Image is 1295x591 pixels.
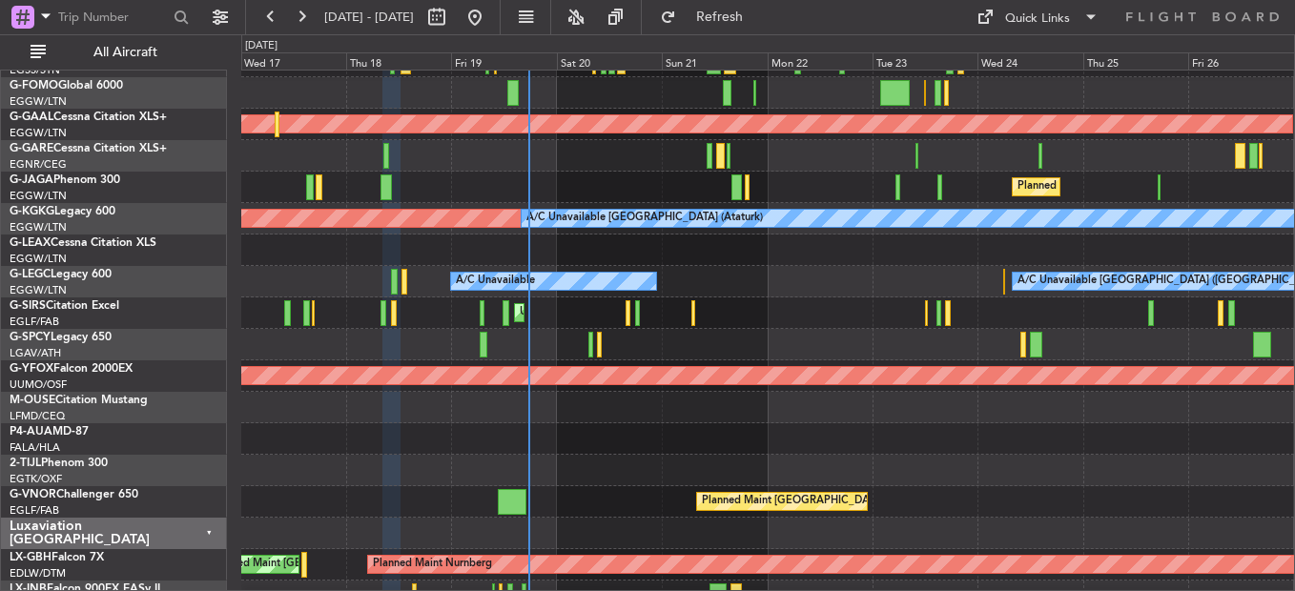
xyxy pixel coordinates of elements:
[702,487,1002,516] div: Planned Maint [GEOGRAPHIC_DATA] ([GEOGRAPHIC_DATA])
[10,94,67,109] a: EGGW/LTN
[1188,52,1293,70] div: Fri 26
[10,363,53,375] span: G-YFOX
[10,503,59,518] a: EGLF/FAB
[346,52,451,70] div: Thu 18
[10,174,120,186] a: G-JAGAPhenom 300
[967,2,1108,32] button: Quick Links
[557,52,662,70] div: Sat 20
[10,189,67,203] a: EGGW/LTN
[10,458,41,469] span: 2-TIJL
[10,332,51,343] span: G-SPCY
[10,126,67,140] a: EGGW/LTN
[10,300,46,312] span: G-SIRS
[245,38,277,54] div: [DATE]
[10,157,67,172] a: EGNR/CEG
[10,80,123,92] a: G-FOMOGlobal 6000
[10,206,115,217] a: G-KGKGLegacy 600
[10,283,67,297] a: EGGW/LTN
[10,143,167,154] a: G-GARECessna Citation XLS+
[10,220,67,234] a: EGGW/LTN
[10,269,51,280] span: G-LEGC
[451,52,556,70] div: Fri 19
[10,315,59,329] a: EGLF/FAB
[10,237,51,249] span: G-LEAX
[10,395,55,406] span: M-OUSE
[1005,10,1070,29] div: Quick Links
[10,143,53,154] span: G-GARE
[10,552,104,563] a: LX-GBHFalcon 7X
[10,409,65,423] a: LFMD/CEQ
[456,267,535,295] div: A/C Unavailable
[10,237,156,249] a: G-LEAXCessna Citation XLS
[873,52,977,70] div: Tue 23
[977,52,1082,70] div: Wed 24
[10,300,119,312] a: G-SIRSCitation Excel
[526,204,763,233] div: A/C Unavailable [GEOGRAPHIC_DATA] (Ataturk)
[10,552,51,563] span: LX-GBH
[10,252,67,266] a: EGGW/LTN
[10,426,89,438] a: P4-AUAMD-87
[240,52,345,70] div: Wed 17
[10,346,61,360] a: LGAV/ATH
[10,395,148,406] a: M-OUSECitation Mustang
[10,332,112,343] a: G-SPCYLegacy 650
[324,9,414,26] span: [DATE] - [DATE]
[651,2,766,32] button: Refresh
[10,80,58,92] span: G-FOMO
[10,363,133,375] a: G-YFOXFalcon 2000EX
[680,10,760,24] span: Refresh
[520,298,833,327] div: Unplanned Maint [GEOGRAPHIC_DATA] ([GEOGRAPHIC_DATA])
[10,458,108,469] a: 2-TIJLPhenom 300
[21,37,207,68] button: All Aircraft
[1083,52,1188,70] div: Thu 25
[10,472,62,486] a: EGTK/OXF
[50,46,201,59] span: All Aircraft
[10,112,53,123] span: G-GAAL
[10,426,52,438] span: P4-AUA
[10,377,67,392] a: UUMO/OSF
[58,3,168,31] input: Trip Number
[10,440,60,455] a: FALA/HLA
[662,52,767,70] div: Sun 21
[768,52,873,70] div: Mon 22
[10,269,112,280] a: G-LEGCLegacy 600
[10,112,167,123] a: G-GAALCessna Citation XLS+
[10,206,54,217] span: G-KGKG
[10,489,56,500] span: G-VNOR
[10,566,66,581] a: EDLW/DTM
[373,550,492,579] div: Planned Maint Nurnberg
[10,63,60,77] a: EGSS/STN
[10,174,53,186] span: G-JAGA
[10,489,138,500] a: G-VNORChallenger 650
